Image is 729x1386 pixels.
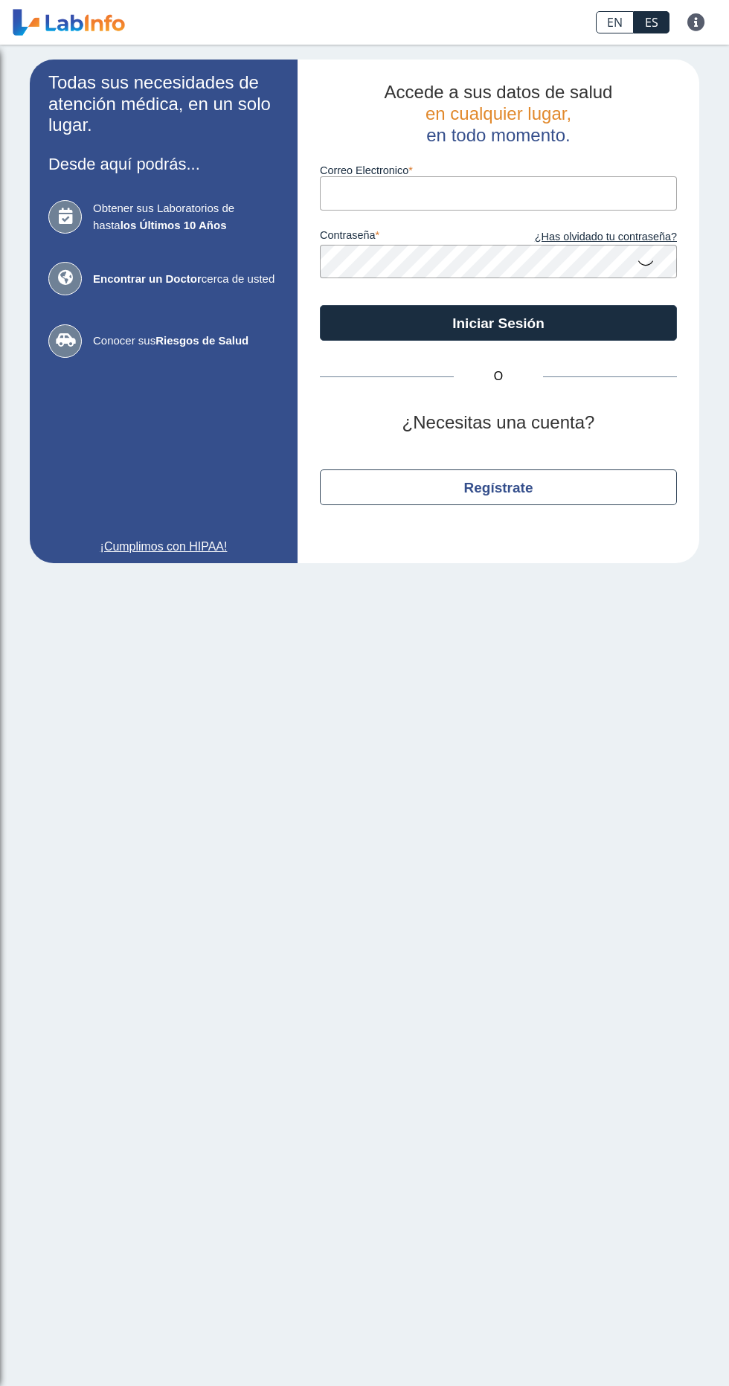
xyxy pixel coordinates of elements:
[320,229,498,246] label: contraseña
[320,305,677,341] button: Iniciar Sesión
[155,334,248,347] b: Riesgos de Salud
[93,200,279,234] span: Obtener sus Laboratorios de hasta
[93,333,279,350] span: Conocer sus
[93,272,202,285] b: Encontrar un Doctor
[320,469,677,505] button: Regístrate
[320,164,677,176] label: Correo Electronico
[597,1328,713,1370] iframe: Help widget launcher
[48,72,279,136] h2: Todas sus necesidades de atención médica, en un solo lugar.
[634,11,669,33] a: ES
[93,271,279,288] span: cerca de usted
[596,11,634,33] a: EN
[454,368,543,385] span: O
[320,412,677,434] h2: ¿Necesitas una cuenta?
[48,155,279,173] h3: Desde aquí podrás...
[426,125,570,145] span: en todo momento.
[498,229,677,246] a: ¿Has olvidado tu contraseña?
[385,82,613,102] span: Accede a sus datos de salud
[48,538,279,556] a: ¡Cumplimos con HIPAA!
[121,219,227,231] b: los Últimos 10 Años
[425,103,571,123] span: en cualquier lugar,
